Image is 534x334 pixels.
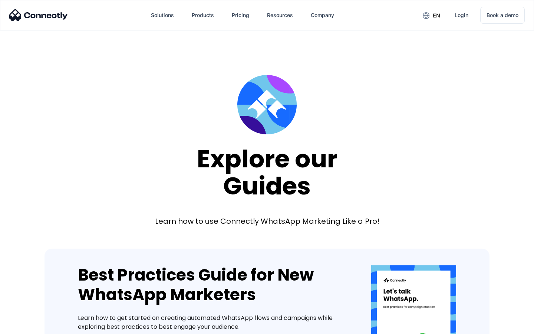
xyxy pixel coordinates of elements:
[151,10,174,20] div: Solutions
[449,6,474,24] a: Login
[226,6,255,24] a: Pricing
[78,314,349,331] div: Learn how to get started on creating automated WhatsApp flows and campaigns while exploring best ...
[232,10,249,20] div: Pricing
[455,10,468,20] div: Login
[15,321,44,331] ul: Language list
[267,10,293,20] div: Resources
[311,10,334,20] div: Company
[433,10,440,21] div: en
[192,10,214,20] div: Products
[155,216,379,226] div: Learn how to use Connectly WhatsApp Marketing Like a Pro!
[197,145,337,199] div: Explore our Guides
[7,321,44,331] aside: Language selected: English
[9,9,68,21] img: Connectly Logo
[78,265,349,305] div: Best Practices Guide for New WhatsApp Marketers
[480,7,525,24] a: Book a demo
